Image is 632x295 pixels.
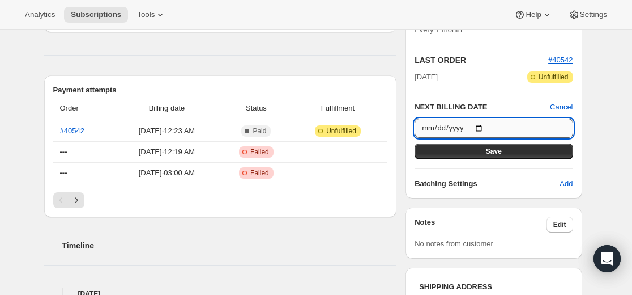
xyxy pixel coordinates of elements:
span: Tools [137,10,155,19]
button: #40542 [548,54,573,66]
button: Subscriptions [64,7,128,23]
span: Failed [250,168,269,178]
span: Help [526,10,541,19]
span: Save [486,147,502,156]
h2: Payment attempts [53,85,388,96]
span: Billing date [116,103,217,114]
a: #40542 [548,56,573,64]
span: [DATE] · 03:00 AM [116,167,217,179]
button: Analytics [18,7,62,23]
span: --- [60,168,67,177]
span: [DATE] · 12:19 AM [116,146,217,158]
h3: SHIPPING ADDRESS [419,281,568,293]
span: Edit [553,220,566,229]
h2: NEXT BILLING DATE [415,102,550,113]
button: Settings [562,7,614,23]
span: --- [60,147,67,156]
span: Unfulfilled [539,73,569,82]
nav: Pagination [53,192,388,208]
span: Subscriptions [71,10,121,19]
span: No notes from customer [415,239,493,248]
button: Help [507,7,559,23]
div: Open Intercom Messenger [593,245,621,272]
h6: Batching Settings [415,178,560,189]
span: Analytics [25,10,55,19]
span: [DATE] · 12:23 AM [116,125,217,137]
span: Settings [580,10,607,19]
span: Fulfillment [295,103,381,114]
button: Save [415,144,573,159]
span: Unfulfilled [326,127,356,136]
h3: Notes [415,217,546,233]
h2: LAST ORDER [415,54,548,66]
button: Add [553,175,579,193]
h2: Timeline [62,240,397,251]
span: Failed [250,147,269,157]
span: Add [560,178,573,189]
span: Status [224,103,288,114]
button: Tools [130,7,173,23]
th: Order [53,96,113,121]
button: Next [69,192,84,208]
button: Edit [546,217,573,233]
span: [DATE] [415,71,438,83]
a: #40542 [60,127,84,135]
button: Cancel [550,102,573,113]
span: Paid [253,127,266,136]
